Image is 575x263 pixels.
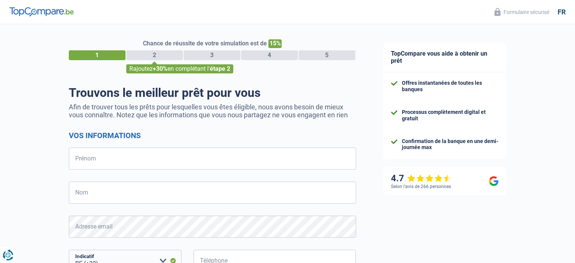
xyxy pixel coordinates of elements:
[143,40,267,47] span: Chance de réussite de votre simulation est de
[241,50,298,60] div: 4
[402,138,499,151] div: Confirmation de la banque en une demi-journée max
[268,39,282,48] span: 15%
[69,103,356,119] p: Afin de trouver tous les prêts pour lesquelles vous êtes éligible, nous avons besoin de mieux vou...
[69,86,356,100] h1: Trouvons le meilleur prêt pour vous
[391,184,451,189] div: Selon l’avis de 266 personnes
[126,50,183,60] div: 2
[402,109,499,122] div: Processus complètement digital et gratuit
[299,50,355,60] div: 5
[402,80,499,93] div: Offres instantanées de toutes les banques
[383,42,506,72] div: TopCompare vous aide à obtenir un prêt
[69,131,356,140] h2: Vos informations
[210,65,230,72] span: étape 2
[9,7,74,16] img: TopCompare Logo
[391,173,452,184] div: 4.7
[184,50,240,60] div: 3
[126,64,233,73] div: Rajoutez en complétant l'
[153,65,167,72] span: +30%
[558,8,566,16] div: fr
[69,50,126,60] div: 1
[490,6,554,18] button: Formulaire sécurisé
